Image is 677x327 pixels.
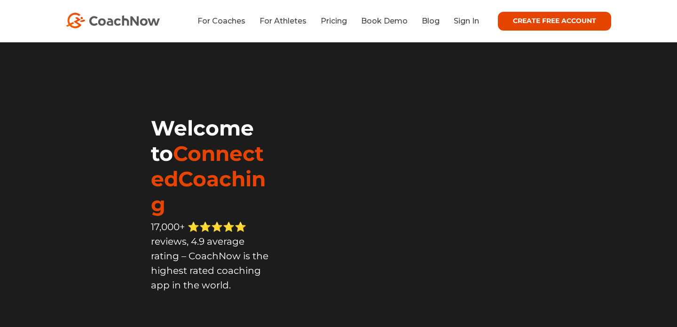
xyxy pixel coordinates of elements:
img: CoachNow Logo [66,13,160,28]
a: Sign In [454,16,479,25]
a: Book Demo [361,16,408,25]
a: For Coaches [197,16,245,25]
a: For Athletes [260,16,307,25]
span: ConnectedCoaching [151,141,266,217]
a: Blog [422,16,440,25]
a: CREATE FREE ACCOUNT [498,12,611,31]
h1: Welcome to [151,115,271,217]
span: 17,000+ ⭐️⭐️⭐️⭐️⭐️ reviews, 4.9 average rating – CoachNow is the highest rated coaching app in th... [151,221,268,291]
a: Pricing [321,16,347,25]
